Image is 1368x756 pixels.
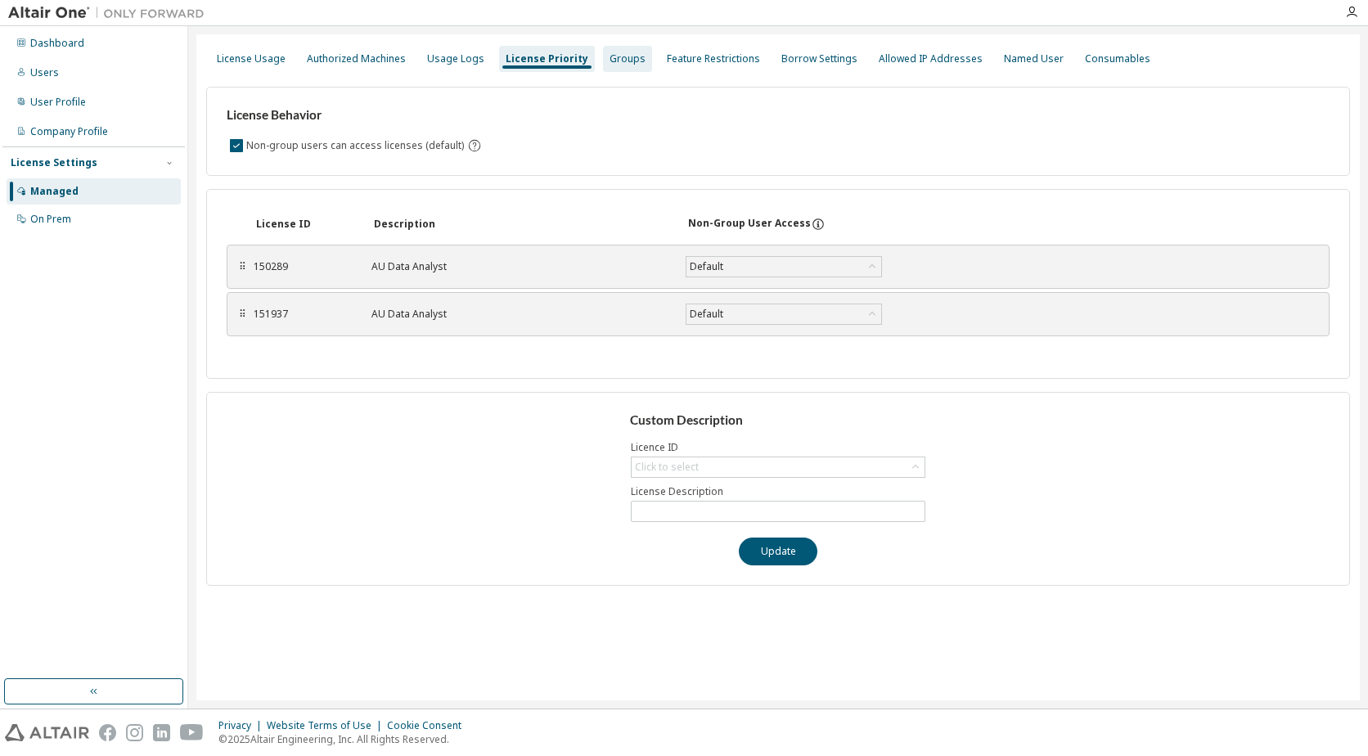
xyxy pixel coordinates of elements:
[739,538,817,565] button: Update
[631,441,925,454] label: Licence ID
[237,260,247,273] div: ⠿
[610,52,646,65] div: Groups
[153,724,170,741] img: linkedin.svg
[180,724,204,741] img: youtube.svg
[218,719,267,732] div: Privacy
[686,257,881,277] div: Default
[217,52,286,65] div: License Usage
[256,218,354,231] div: License ID
[371,308,666,321] div: AU Data Analyst
[1004,52,1064,65] div: Named User
[879,52,983,65] div: Allowed IP Addresses
[387,719,471,732] div: Cookie Consent
[30,37,84,50] div: Dashboard
[307,52,406,65] div: Authorized Machines
[8,5,213,21] img: Altair One
[1085,52,1150,65] div: Consumables
[635,461,699,474] div: Click to select
[11,156,97,169] div: License Settings
[30,96,86,109] div: User Profile
[667,52,760,65] div: Feature Restrictions
[506,52,588,65] div: License Priority
[686,304,881,324] div: Default
[687,305,726,323] div: Default
[688,217,811,232] div: Non-Group User Access
[427,52,484,65] div: Usage Logs
[267,719,387,732] div: Website Terms of Use
[99,724,116,741] img: facebook.svg
[218,732,471,746] p: © 2025 Altair Engineering, Inc. All Rights Reserved.
[30,125,108,138] div: Company Profile
[687,258,726,276] div: Default
[467,138,482,153] svg: By default any user not assigned to any group can access any license. Turn this setting off to di...
[30,213,71,226] div: On Prem
[371,260,666,273] div: AU Data Analyst
[254,308,352,321] div: 151937
[630,412,927,429] h3: Custom Description
[374,218,668,231] div: Description
[781,52,857,65] div: Borrow Settings
[126,724,143,741] img: instagram.svg
[30,66,59,79] div: Users
[237,308,247,321] div: ⠿
[631,485,925,498] label: License Description
[254,260,352,273] div: 150289
[632,457,925,477] div: Click to select
[30,185,79,198] div: Managed
[5,724,89,741] img: altair_logo.svg
[227,107,479,124] h3: License Behavior
[246,136,467,155] label: Non-group users can access licenses (default)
